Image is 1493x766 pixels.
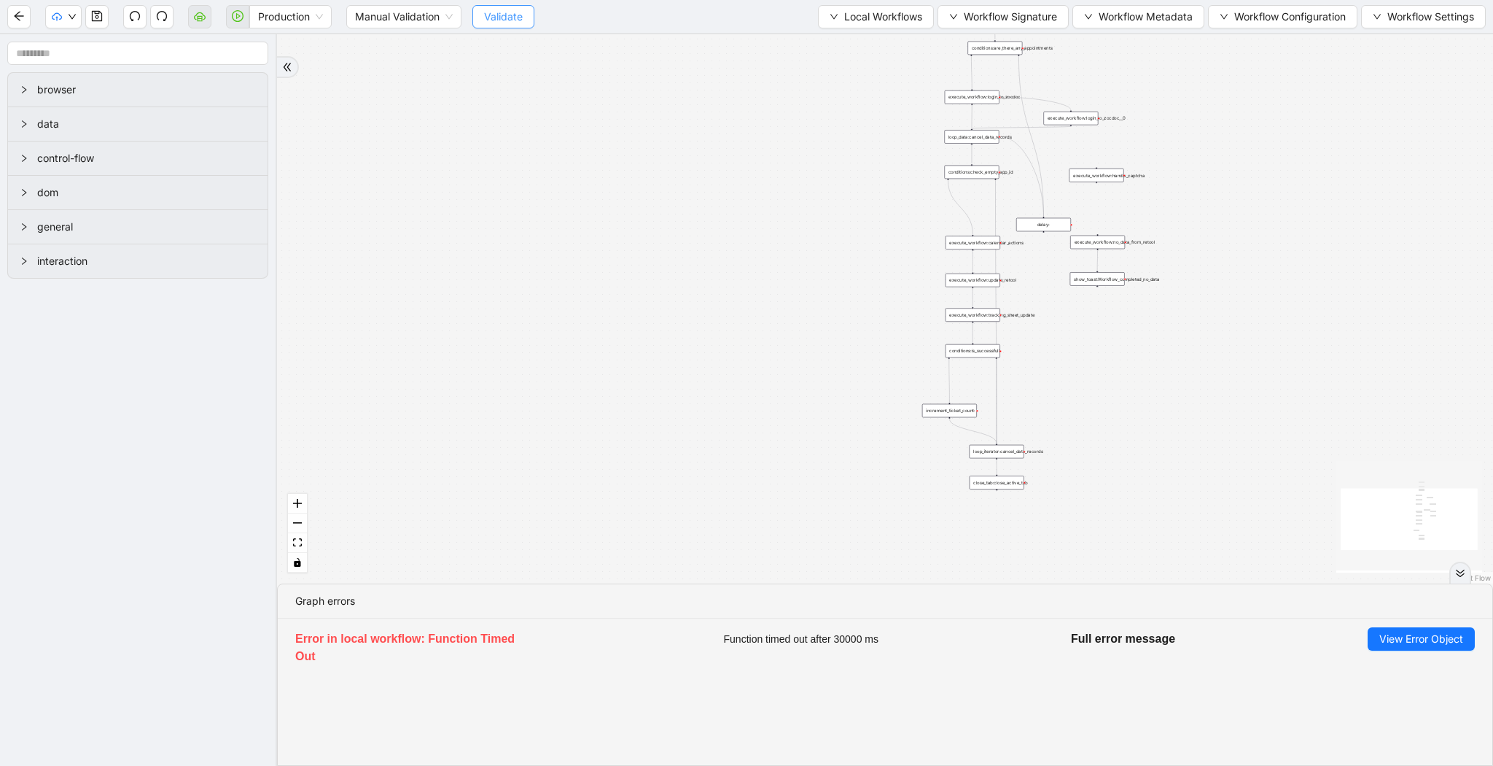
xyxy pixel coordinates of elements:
span: double-right [1455,568,1465,579]
span: plus-circle [1093,291,1102,301]
span: right [20,85,28,94]
h5: Full error message [1071,630,1175,648]
button: cloud-uploaddown [45,5,82,28]
a: React Flow attribution [1453,573,1491,582]
span: data [37,116,256,132]
button: downLocal Workflows [818,5,934,28]
span: right [20,188,28,197]
button: toggle interactivity [288,553,307,573]
button: downWorkflow Metadata [1072,5,1204,28]
span: View Error Object [1379,631,1463,647]
span: control-flow [37,150,256,166]
span: save [91,10,103,22]
div: execute_workflow:login_to_zocdoc__0 [1043,112,1098,125]
div: increment_ticket_count: [922,404,977,418]
span: right [20,223,28,231]
div: execute_workflow:handle_captchaplus-circle [1069,169,1124,182]
span: Workflow Signature [964,9,1057,25]
div: conditions:check_empty_app_id [944,166,999,179]
div: interaction [8,244,268,278]
button: arrow-left [7,5,31,28]
g: Edge from conditions:is_successfull to increment_ticket_count: [949,359,950,403]
button: undo [123,5,147,28]
button: zoom in [288,494,307,514]
span: double-right [282,62,292,72]
div: close_tab:close_active_tabplus-circle [970,476,1024,490]
span: plus-circle [1092,187,1102,197]
div: execute_workflow:handle_captcha [1069,169,1124,182]
div: execute_workflow:tracking_sheet_update [946,308,1000,322]
span: undo [129,10,141,22]
span: down [1220,12,1228,21]
button: redo [150,5,174,28]
div: execute_workflow:update_retool [946,274,1000,287]
div: control-flow [8,142,268,175]
g: Edge from execute_workflow:login_to_zocdoc to execute_workflow:login_to_zocdoc__0 [1001,97,1071,110]
span: Production [258,6,323,28]
g: Edge from increment_ticket_count: to loop_iterator:cancel_data_records [949,419,997,444]
button: save [85,5,109,28]
div: execute_workflow:login_to_zocdoc [945,90,999,104]
div: browser [8,73,268,107]
span: interaction [37,253,256,269]
div: general [8,210,268,244]
span: cloud-upload [52,12,62,22]
span: right [20,120,28,128]
span: cloud-server [194,10,206,22]
div: execute_workflow:no_data_from_retool [1070,236,1125,249]
g: Edge from conditions:check_empty_app_id to execute_workflow:calendar_actions [948,180,972,235]
span: dom [37,185,256,201]
button: downWorkflow Signature [937,5,1069,28]
span: down [949,12,958,21]
span: Workflow Configuration [1234,9,1346,25]
div: execute_workflow:calendar_actions [946,236,1000,249]
g: Edge from conditions:are_there_any_appointments to delay: [1018,56,1043,217]
div: conditions:are_there_any_appointments [967,42,1022,55]
div: close_tab:close_active_tab [970,476,1024,490]
span: Manual Validation [355,6,453,28]
div: loop_iterator:cancel_data_records [970,445,1024,459]
div: loop_data:cancel_data_records [944,130,999,144]
button: fit view [288,533,307,553]
div: conditions:is_successfull [946,344,1000,357]
button: zoom out [288,514,307,533]
span: redo [156,10,168,22]
g: Edge from conditions:check_empty_app_id to loop_iterator:cancel_data_records [995,180,997,444]
div: show_toast:Workflow_completed_no_data [1070,272,1125,286]
span: plus-circle [992,495,1002,504]
span: general [37,219,256,235]
div: Graph errors [295,593,1475,609]
span: right [20,154,28,163]
span: Workflow Metadata [1099,9,1193,25]
button: downWorkflow Settings [1361,5,1486,28]
span: down [1084,12,1093,21]
div: delay: [1016,218,1071,232]
g: Edge from execute_workflow:login_to_zocdoc__0 to loop_data:cancel_data_records [972,126,1071,128]
span: down [1373,12,1381,21]
span: Local Workflows [844,9,922,25]
span: down [830,12,838,21]
button: cloud-server [188,5,211,28]
span: Function timed out after 30000 ms [724,631,878,647]
span: down [68,12,77,21]
span: arrow-left [13,10,25,22]
button: View Error Object [1368,627,1475,651]
div: show_toast:Workflow_completed_no_dataplus-circle [1070,272,1125,286]
div: data [8,107,268,141]
span: Workflow Settings [1387,9,1474,25]
span: plus-circle [1039,237,1048,247]
button: Validate [472,5,534,28]
g: Edge from conditions:are_there_any_appointments to execute_workflow:login_to_zocdoc [971,56,972,89]
span: right [20,257,28,266]
span: Validate [484,9,523,25]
